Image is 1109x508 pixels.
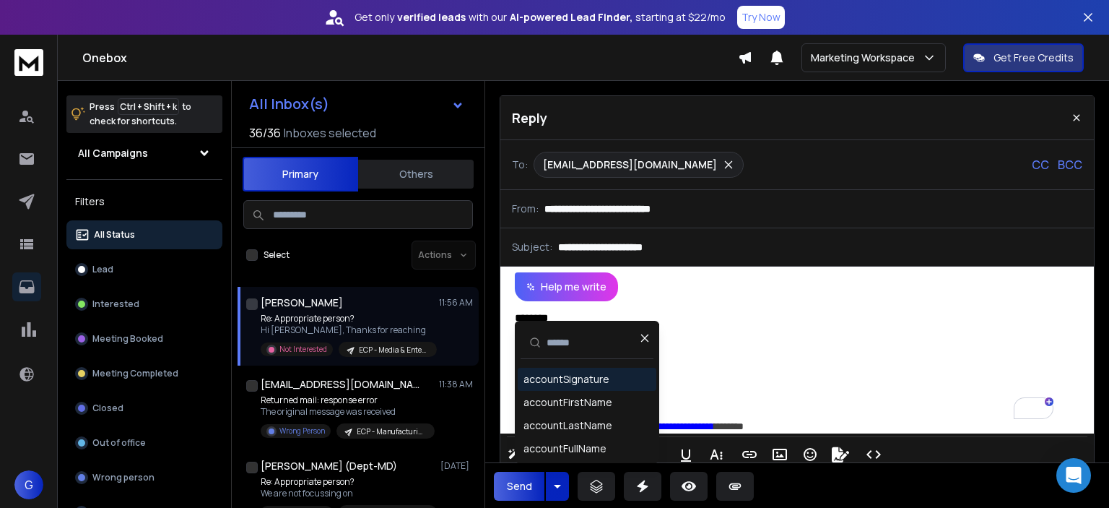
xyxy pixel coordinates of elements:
button: Primary [243,157,358,191]
button: Insert Image (Ctrl+P) [766,440,793,469]
button: Interested [66,290,222,319]
img: website_grey.svg [23,38,35,49]
button: Try Now [737,6,785,29]
button: Underline (Ctrl+U) [672,440,700,469]
button: Meeting Booked [66,324,222,353]
p: [DATE] [440,460,473,472]
button: All Status [66,220,222,249]
button: G [14,470,43,499]
p: Wrong person [92,472,155,483]
img: logo [14,49,43,76]
p: ECP - Media & Entertainment SMB | [PERSON_NAME] [359,345,428,356]
p: Closed [92,402,123,414]
p: 11:38 AM [439,379,473,390]
button: Wrong person [66,463,222,492]
p: Meeting Completed [92,368,178,379]
div: accountLastName [523,418,612,433]
p: Re: Appropriate person? [261,313,434,324]
p: ECP - Manufacturing - Enterprise | [PERSON_NAME] [357,426,426,437]
button: Closed [66,394,222,423]
p: Interested [92,298,139,310]
button: Lead [66,255,222,284]
p: [EMAIL_ADDRESS][DOMAIN_NAME] [543,158,717,172]
button: AI Rephrase [505,440,606,469]
div: Open Intercom Messenger [1056,458,1091,493]
strong: AI-powered Lead Finder, [510,10,632,25]
h1: All Inbox(s) [249,97,329,111]
h1: [EMAIL_ADDRESS][DOMAIN_NAME] [261,377,419,392]
button: Insert Link (Ctrl+K) [736,440,763,469]
strong: verified leads [397,10,466,25]
img: tab_keywords_by_traffic_grey.svg [144,84,155,95]
button: Help me write [515,272,618,301]
div: accountFullName [523,442,606,456]
button: All Campaigns [66,139,222,168]
button: Emoticons [796,440,824,469]
p: We are not focussing on [261,488,434,499]
p: Try Now [741,10,780,25]
p: Press to check for shortcuts. [90,100,191,129]
p: Not Interested [279,344,327,355]
button: Send [494,472,544,501]
p: Get only with our starting at $22/mo [355,10,726,25]
div: accountSignature [523,372,609,387]
p: All Status [94,229,135,241]
p: Wrong Person [279,426,325,436]
p: CC [1032,156,1049,173]
button: More Text [703,440,730,469]
img: logo_orange.svg [23,23,35,35]
h1: All Campaigns [78,146,148,160]
label: Select [264,249,290,261]
p: From: [512,202,539,216]
button: Out of office [66,429,222,457]
div: Domain Overview [55,85,129,95]
p: BCC [1058,156,1082,173]
button: All Inbox(s) [238,90,476,119]
button: Get Free Credits [963,43,1084,72]
p: The original message was received [261,406,434,418]
h1: Onebox [82,49,738,66]
div: To enrich screen reader interactions, please activate Accessibility in Grammarly extension settings [500,301,1079,434]
p: Subject: [512,240,552,254]
p: To: [512,158,528,172]
p: Marketing Workspace [811,51,921,65]
p: 11:56 AM [439,297,473,309]
img: tab_domain_overview_orange.svg [39,84,51,95]
p: Lead [92,264,113,275]
button: Code View [860,440,887,469]
p: Hi [PERSON_NAME], Thanks for reaching [261,324,434,336]
h3: Filters [66,191,222,212]
div: accountFirstName [523,395,612,410]
p: Re: Appropriate person? [261,476,434,488]
button: Others [358,158,474,190]
p: Get Free Credits [993,51,1074,65]
button: Signature [827,440,854,469]
p: Out of office [92,437,146,449]
button: Meeting Completed [66,359,222,388]
div: Domain: [URL] [38,38,103,49]
span: 36 / 36 [249,124,281,142]
div: Keywords by Traffic [160,85,243,95]
h1: [PERSON_NAME] [261,296,343,310]
p: Reply [512,108,547,128]
p: Returned mail: response error [261,395,434,406]
h3: Inboxes selected [284,124,376,142]
span: Ctrl + Shift + k [118,98,179,115]
div: v 4.0.25 [40,23,71,35]
h1: [PERSON_NAME] (Dept-MD) [261,459,397,473]
p: Meeting Booked [92,333,163,345]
